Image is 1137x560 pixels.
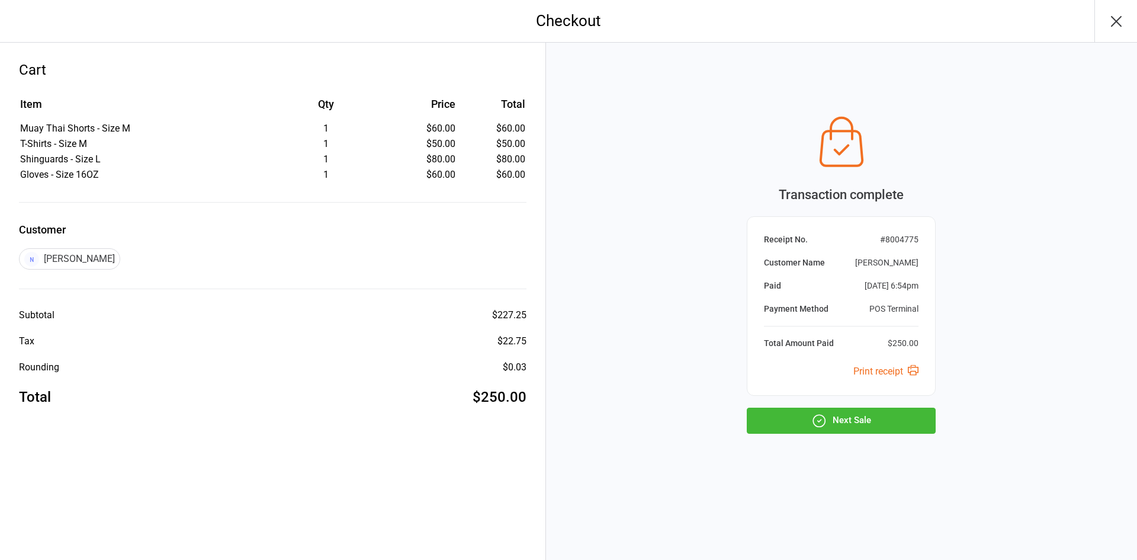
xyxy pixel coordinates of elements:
div: $22.75 [497,334,526,348]
div: [PERSON_NAME] [19,248,120,270]
label: Customer [19,222,526,238]
a: Print receipt [853,366,918,377]
div: Receipt No. [764,233,808,246]
span: T-Shirts - Size M [20,138,87,149]
div: 1 [266,137,386,151]
div: $250.00 [888,337,918,350]
div: Cart [19,59,526,81]
td: $50.00 [460,137,525,151]
span: Shinguards - Size L [20,153,101,165]
div: $250.00 [473,386,526,408]
div: Total Amount Paid [764,337,834,350]
div: Customer Name [764,257,825,269]
td: $80.00 [460,152,525,167]
div: 1 [266,121,386,136]
span: Gloves - Size 16OZ [20,169,99,180]
button: Next Sale [747,408,936,434]
div: Transaction complete [747,185,936,204]
div: Payment Method [764,303,828,315]
td: $60.00 [460,121,525,136]
td: $60.00 [460,168,525,182]
div: [DATE] 6:54pm [865,280,918,292]
div: [PERSON_NAME] [855,257,918,269]
div: Price [387,96,456,112]
div: # 8004775 [880,233,918,246]
div: $60.00 [387,121,456,136]
th: Total [460,96,525,120]
div: $227.25 [492,308,526,322]
div: 1 [266,152,386,167]
div: $0.03 [503,360,526,375]
div: Rounding [19,360,59,375]
div: 1 [266,168,386,182]
div: Subtotal [19,308,54,322]
div: Tax [19,334,34,348]
th: Item [20,96,265,120]
div: POS Terminal [869,303,918,315]
div: Total [19,386,51,408]
div: $80.00 [387,152,456,167]
th: Qty [266,96,386,120]
div: Paid [764,280,781,292]
div: $60.00 [387,168,456,182]
span: Muay Thai Shorts - Size M [20,123,130,134]
div: $50.00 [387,137,456,151]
